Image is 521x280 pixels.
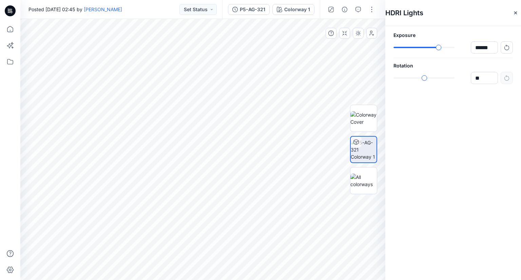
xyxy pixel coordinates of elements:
img: All colorways [350,174,377,188]
img: P5-AG-321 Colorway 1 [351,139,377,160]
div: slider-ex-1 [436,45,441,50]
button: Details [339,4,350,15]
p: Exposure [393,32,513,39]
div: slider-ex-1 [422,75,427,81]
a: [PERSON_NAME] [84,6,122,12]
div: P5-AG-321 [240,6,265,13]
div: Colorway 1 [284,6,310,13]
p: Rotation [393,62,513,69]
button: P5-AG-321 [228,4,270,15]
button: Colorway 1 [272,4,314,15]
span: Posted [DATE] 02:45 by [28,6,122,13]
img: Colorway Cover [350,111,377,125]
h4: HDRI Lights [385,9,423,17]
